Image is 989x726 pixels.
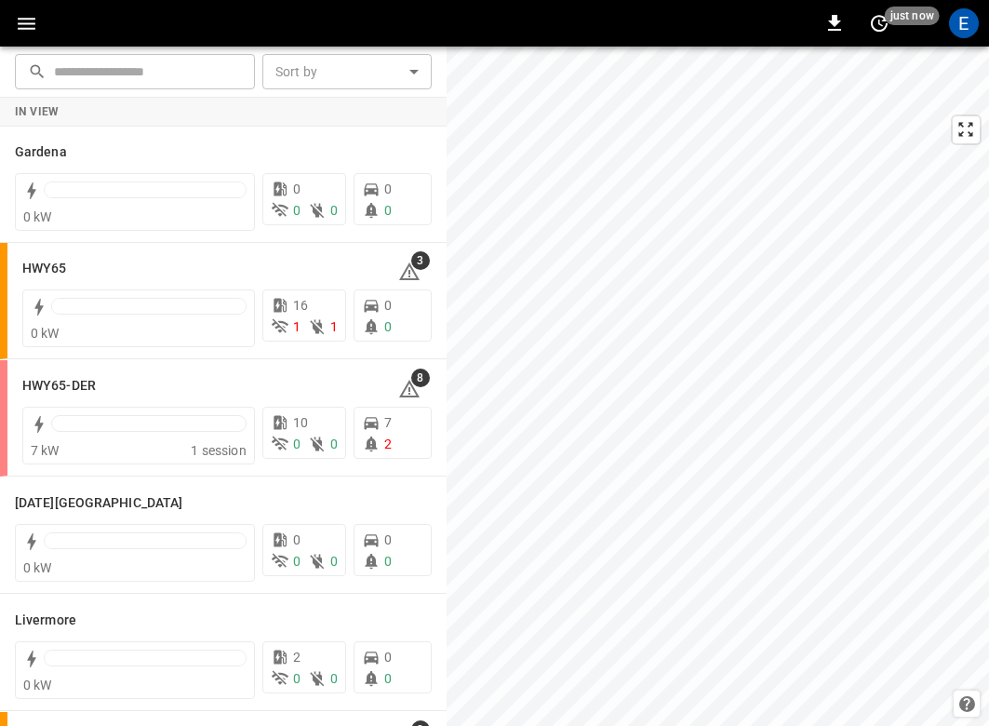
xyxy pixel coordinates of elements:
span: 0 [293,532,301,547]
span: 0 kW [23,560,52,575]
h6: HWY65 [22,259,67,279]
span: 10 [293,415,308,430]
span: 0 [293,181,301,196]
h6: HWY65-DER [22,376,96,397]
span: 0 [384,532,392,547]
span: just now [885,7,940,25]
span: 0 [384,671,392,686]
span: 2 [293,650,301,665]
div: profile-icon [949,8,979,38]
span: 2 [384,437,392,451]
span: 0 [293,554,301,569]
span: 0 [330,203,338,218]
span: 0 [384,650,392,665]
span: 7 kW [31,443,60,458]
span: 0 [384,554,392,569]
span: 1 session [191,443,246,458]
span: 0 kW [23,209,52,224]
span: 8 [411,369,430,387]
span: 3 [411,251,430,270]
span: 0 [330,554,338,569]
span: 16 [293,298,308,313]
span: 0 [384,203,392,218]
span: 0 [384,319,392,334]
span: 1 [293,319,301,334]
span: 0 [384,298,392,313]
span: 1 [330,319,338,334]
span: 7 [384,415,392,430]
canvas: Map [447,47,989,726]
span: 0 kW [23,678,52,692]
h6: Gardena [15,142,67,163]
h6: Karma Center [15,493,182,514]
button: set refresh interval [864,8,894,38]
strong: In View [15,105,60,118]
span: 0 [293,203,301,218]
span: 0 [330,671,338,686]
span: 0 [293,437,301,451]
span: 0 kW [31,326,60,341]
span: 0 [293,671,301,686]
span: 0 [384,181,392,196]
span: 0 [330,437,338,451]
h6: Livermore [15,611,76,631]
